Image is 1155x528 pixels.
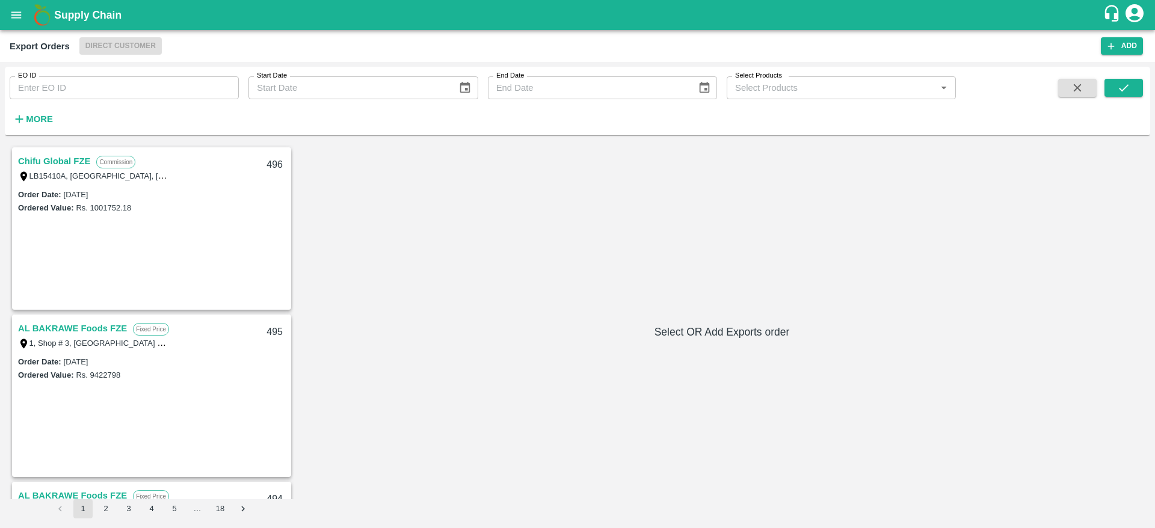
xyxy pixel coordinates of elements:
h6: Select OR Add Exports order [298,324,1145,340]
div: customer-support [1103,4,1124,26]
div: Export Orders [10,38,70,54]
a: Supply Chain [54,7,1103,23]
label: Rs. 9422798 [76,370,120,379]
label: [DATE] [64,190,88,199]
button: Go to page 2 [96,499,115,518]
p: Commission [96,156,135,168]
label: Order Date : [18,190,61,199]
nav: pagination navigation [49,499,254,518]
label: Order Date : [18,357,61,366]
label: Select Products [735,71,782,81]
input: Select Products [730,80,932,96]
b: Supply Chain [54,9,122,21]
button: Go to page 18 [211,499,230,518]
button: page 1 [73,499,93,518]
label: LB15410A, [GEOGRAPHIC_DATA], [GEOGRAPHIC_DATA], [GEOGRAPHIC_DATA], [GEOGRAPHIC_DATA] [29,171,409,180]
p: Fixed Price [133,323,169,336]
div: 496 [259,151,290,179]
label: [DATE] [64,357,88,366]
input: End Date [488,76,688,99]
input: Enter EO ID [10,76,239,99]
a: AL BAKRAWE Foods FZE [18,488,127,503]
div: 495 [259,318,290,346]
button: Add [1101,37,1143,55]
button: open drawer [2,1,30,29]
p: Fixed Price [133,490,169,503]
label: Ordered Value: [18,370,73,379]
button: Choose date [454,76,476,99]
div: 494 [259,485,290,514]
div: account of current user [1124,2,1145,28]
strong: More [26,114,53,124]
div: … [188,503,207,515]
button: Open [936,80,952,96]
button: Go to next page [233,499,253,518]
label: 1, Shop # 3, [GEOGRAPHIC_DATA] – central fruits and vegetables market, , , , , [GEOGRAPHIC_DATA] [29,338,391,348]
button: More [10,109,56,129]
img: logo [30,3,54,27]
a: AL BAKRAWE Foods FZE [18,321,127,336]
button: Go to page 4 [142,499,161,518]
label: Rs. 1001752.18 [76,203,131,212]
label: EO ID [18,71,36,81]
button: Go to page 5 [165,499,184,518]
button: Go to page 3 [119,499,138,518]
label: Start Date [257,71,287,81]
a: Chifu Global FZE [18,153,90,169]
button: Choose date [693,76,716,99]
label: Ordered Value: [18,203,73,212]
label: End Date [496,71,524,81]
input: Start Date [248,76,449,99]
